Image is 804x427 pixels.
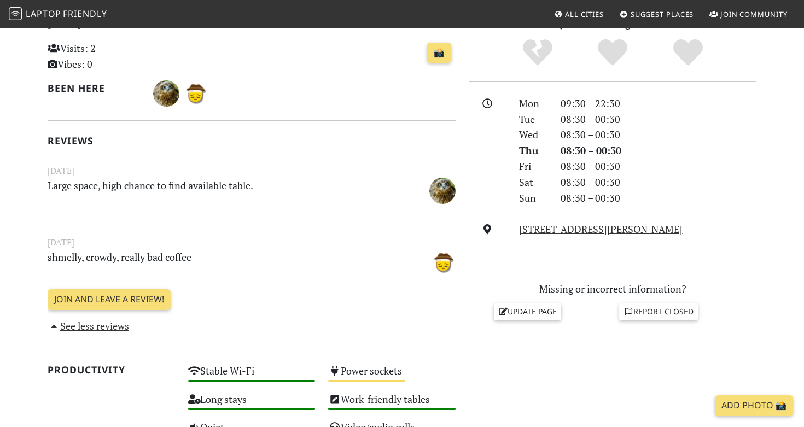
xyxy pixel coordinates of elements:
div: Power sockets [322,362,462,390]
p: Visits: 2 Vibes: 0 [48,40,175,72]
a: Update page [494,303,562,320]
span: Basel B [182,86,208,99]
small: [DATE] [41,164,462,178]
a: Join and leave a review! [48,289,171,310]
a: Report closed [619,303,698,320]
div: Mon [512,96,554,112]
img: LaptopFriendly [9,7,22,20]
div: 08:30 – 00:30 [554,174,763,190]
div: 08:30 – 00:30 [554,127,763,143]
div: Work-friendly tables [322,390,462,418]
div: No [500,38,575,68]
a: 📸 [427,43,451,63]
img: 2954-maksim.jpg [153,80,179,107]
a: Add Photo 📸 [715,395,793,416]
div: Thu [512,143,554,159]
div: 08:30 – 00:30 [554,143,763,159]
div: Definitely! [650,38,726,68]
div: Long stays [182,390,322,418]
a: [STREET_ADDRESS][PERSON_NAME] [519,223,683,236]
h2: Been here [48,83,140,94]
span: Basel B [429,255,456,268]
a: LaptopFriendly LaptopFriendly [9,5,107,24]
small: [DATE] [41,236,462,249]
div: Stable Wi-Fi [182,362,322,390]
img: 2954-maksim.jpg [429,178,456,204]
p: Missing or incorrect information? [469,281,756,297]
span: Максим Сабянин [429,183,456,196]
a: Suggest Places [615,4,698,24]
h2: Reviews [48,135,456,147]
img: 3609-basel.jpg [182,80,208,107]
span: Friendly [63,8,107,20]
div: 08:30 – 00:30 [554,112,763,127]
p: shmelly, crowdy, really bad coffee [41,249,392,274]
div: Sun [512,190,554,206]
a: See less reviews [48,319,129,332]
div: Fri [512,159,554,174]
div: Wed [512,127,554,143]
div: 09:30 – 22:30 [554,96,763,112]
span: Максим Сабянин [153,86,182,99]
div: Sat [512,174,554,190]
img: 3609-basel.jpg [429,249,456,276]
div: 08:30 – 00:30 [554,159,763,174]
h2: Productivity [48,364,175,376]
div: Yes [575,38,650,68]
div: 08:30 – 00:30 [554,190,763,206]
a: All Cities [550,4,608,24]
a: Join Community [705,4,792,24]
span: Join Community [720,9,788,19]
div: Tue [512,112,554,127]
span: Suggest Places [631,9,694,19]
span: All Cities [565,9,604,19]
p: Large space, high chance to find available table. [41,178,392,202]
span: Laptop [26,8,61,20]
